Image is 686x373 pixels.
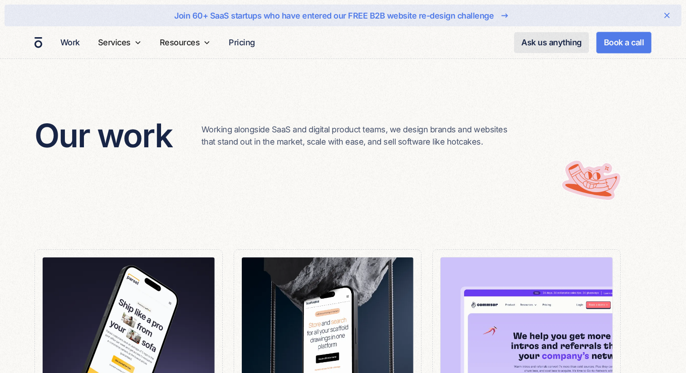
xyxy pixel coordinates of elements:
div: Resources [156,26,215,58]
div: Resources [160,36,200,48]
div: Services [98,36,131,48]
a: home [34,37,42,48]
a: Join 60+ SaaS startups who have entered our FREE B2B website re-design challenge [34,8,652,23]
div: Services [94,26,145,58]
a: Ask us anything [514,32,589,53]
a: Book a call [596,32,652,53]
div: Join 60+ SaaS startups who have entered our FREE B2B website re-design challenge [174,10,494,22]
a: Pricing [225,34,259,51]
h2: Our work [34,116,172,155]
p: Working alongside SaaS and digital product teams, we design brands and websites that stand out in... [201,123,517,148]
a: Work [57,34,83,51]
